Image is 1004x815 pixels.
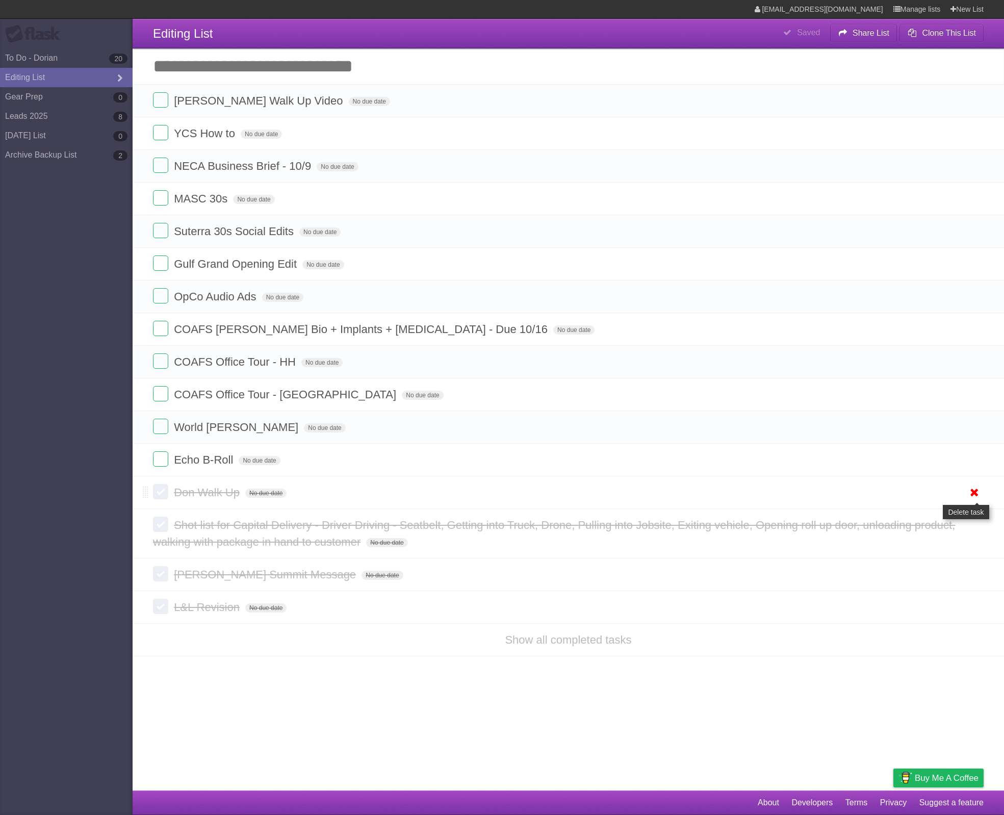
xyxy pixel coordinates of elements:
b: 8 [113,112,127,122]
span: World [PERSON_NAME] [174,421,301,434]
a: Suggest a feature [919,793,984,812]
label: Done [153,190,168,206]
span: No due date [302,260,344,269]
span: [PERSON_NAME] Summit Message [174,568,358,581]
span: No due date [299,227,341,237]
span: No due date [317,162,358,171]
span: NECA Business Brief - 10/9 [174,160,314,172]
span: COAFS [PERSON_NAME] Bio + Implants + [MEDICAL_DATA] - Due 10/16 [174,323,550,336]
span: Buy me a coffee [915,769,979,787]
span: [PERSON_NAME] Walk Up Video [174,94,345,107]
span: No due date [241,130,282,139]
span: MASC 30s [174,192,230,205]
b: 0 [113,92,127,103]
span: No due date [349,97,390,106]
span: No due date [262,293,303,302]
label: Done [153,517,168,532]
label: Done [153,386,168,401]
label: Done [153,484,168,499]
span: No due date [304,423,345,432]
span: Suterra 30s Social Edits [174,225,296,238]
label: Done [153,92,168,108]
label: Done [153,419,168,434]
b: Clone This List [922,29,976,37]
div: Flask [5,25,66,43]
span: No due date [239,456,280,465]
a: Privacy [880,793,907,812]
a: Developers [791,793,833,812]
span: COAFS Office Tour - HH [174,355,298,368]
span: No due date [402,391,443,400]
label: Done [153,125,168,140]
label: Done [153,223,168,238]
label: Done [153,451,168,467]
b: Share List [853,29,889,37]
span: Editing List [153,27,213,40]
a: Show all completed tasks [505,633,631,646]
label: Done [153,566,168,581]
b: 2 [113,150,127,161]
span: No due date [366,538,407,547]
span: No due date [553,325,595,335]
button: Clone This List [899,24,984,42]
b: Saved [797,28,820,37]
span: No due date [233,195,274,204]
label: Done [153,599,168,614]
span: Gulf Grand Opening Edit [174,258,299,270]
span: L&L Revision [174,601,242,614]
label: Done [153,321,168,336]
label: Done [153,353,168,369]
span: YCS How to [174,127,238,140]
span: No due date [362,571,403,580]
b: 20 [109,54,127,64]
a: About [758,793,779,812]
span: OpCo Audio Ads [174,290,259,303]
span: No due date [301,358,343,367]
button: Share List [830,24,897,42]
span: No due date [245,489,287,498]
label: Done [153,256,168,271]
span: Don Walk Up [174,486,242,499]
label: Done [153,158,168,173]
span: Shot list for Capital Delivery - Driver Driving - Seatbelt, Getting into Truck, Drone, Pulling in... [153,519,955,548]
img: Buy me a coffee [898,769,912,786]
label: Done [153,288,168,303]
a: Buy me a coffee [893,769,984,787]
b: 0 [113,131,127,141]
span: No due date [245,603,287,613]
a: Terms [845,793,868,812]
span: Echo B-Roll [174,453,236,466]
span: COAFS Office Tour - [GEOGRAPHIC_DATA] [174,388,399,401]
